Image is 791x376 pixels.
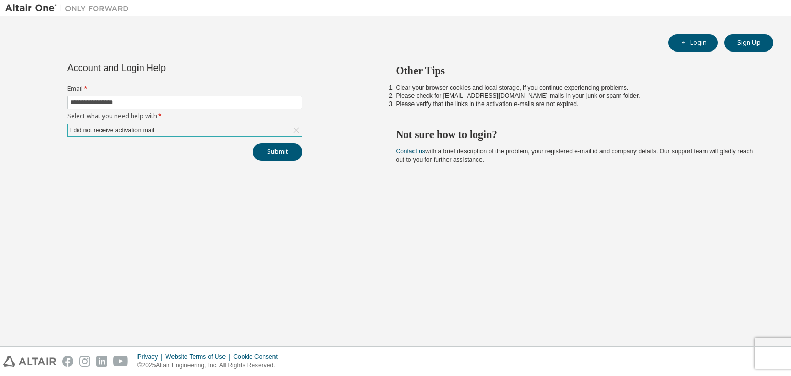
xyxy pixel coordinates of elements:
[79,356,90,367] img: instagram.svg
[68,125,156,136] div: I did not receive activation mail
[396,64,755,77] h2: Other Tips
[67,64,255,72] div: Account and Login Help
[3,356,56,367] img: altair_logo.svg
[5,3,134,13] img: Altair One
[724,34,773,52] button: Sign Up
[96,356,107,367] img: linkedin.svg
[113,356,128,367] img: youtube.svg
[396,92,755,100] li: Please check for [EMAIL_ADDRESS][DOMAIN_NAME] mails in your junk or spam folder.
[62,356,73,367] img: facebook.svg
[68,124,302,136] div: I did not receive activation mail
[396,128,755,141] h2: Not sure how to login?
[67,112,302,121] label: Select what you need help with
[396,148,425,155] a: Contact us
[67,84,302,93] label: Email
[396,148,753,163] span: with a brief description of the problem, your registered e-mail id and company details. Our suppo...
[396,83,755,92] li: Clear your browser cookies and local storage, if you continue experiencing problems.
[137,353,165,361] div: Privacy
[165,353,233,361] div: Website Terms of Use
[253,143,302,161] button: Submit
[396,100,755,108] li: Please verify that the links in the activation e-mails are not expired.
[137,361,284,370] p: © 2025 Altair Engineering, Inc. All Rights Reserved.
[233,353,283,361] div: Cookie Consent
[668,34,718,52] button: Login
